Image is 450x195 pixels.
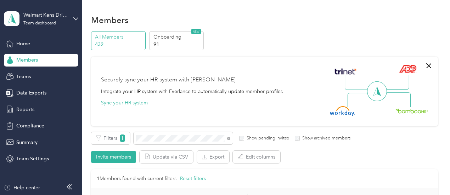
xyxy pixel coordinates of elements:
span: Data Exports [16,89,46,97]
p: All Members [95,33,143,41]
div: Walmart Kens Drivers [23,11,68,19]
p: 1 Members found with current filters [97,175,176,183]
button: Edit columns [233,151,280,163]
div: Integrate your HR system with Everlance to automatically update member profiles. [101,88,284,95]
h1: Members [91,16,129,24]
img: BambooHR [395,108,428,113]
img: Line Right Down [386,92,411,108]
button: Filters1 [91,132,130,144]
span: 1 [120,134,125,142]
button: Export [197,151,229,163]
label: Show pending invites [244,135,289,142]
p: Onboarding [153,33,202,41]
span: Members [16,56,38,64]
div: Team dashboard [23,21,56,25]
button: Invite members [91,151,136,163]
span: Summary [16,139,38,146]
span: Compliance [16,122,44,130]
label: Show archived members [300,135,350,142]
button: Sync your HR system [101,99,148,107]
div: Securely sync your HR system with [PERSON_NAME] [101,76,236,84]
span: Reports [16,106,34,113]
p: 91 [153,41,202,48]
button: Update via CSV [140,151,193,163]
p: 432 [95,41,143,48]
span: NEW [191,29,201,34]
img: Line Left Up [345,75,370,90]
span: Teams [16,73,31,80]
iframe: Everlance-gr Chat Button Frame [410,155,450,195]
img: Trinet [333,67,358,76]
img: ADP [399,65,416,73]
img: Line Left Down [347,92,372,107]
button: Reset filters [180,175,206,183]
span: Home [16,40,30,47]
img: Line Right Up [384,75,409,90]
img: Workday [330,106,355,116]
button: Help center [4,184,40,191]
span: Team Settings [16,155,49,162]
